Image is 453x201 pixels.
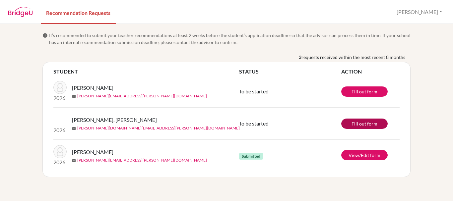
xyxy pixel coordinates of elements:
[72,152,113,160] span: [PERSON_NAME]
[53,81,67,94] img: HUANG, Allison
[239,68,341,75] th: STATUS
[49,32,411,46] span: It’s recommended to submit your teacher recommendations at least 2 weeks before the student’s app...
[53,126,96,134] p: 2026
[101,113,186,121] span: [PERSON_NAME], [PERSON_NAME]
[53,149,67,162] img: HUANG, Allison
[77,161,207,167] a: [PERSON_NAME][EMAIL_ADDRESS][PERSON_NAME][DOMAIN_NAME]
[77,93,207,99] a: [PERSON_NAME][EMAIL_ADDRESS][PERSON_NAME][DOMAIN_NAME]
[101,123,105,126] span: mail
[72,163,76,167] span: mail
[394,6,445,18] button: [PERSON_NAME]
[239,122,269,128] span: To be started
[72,84,113,92] span: [PERSON_NAME]
[102,126,244,138] a: [PERSON_NAME][DOMAIN_NAME][EMAIL_ADDRESS][PERSON_NAME][DOMAIN_NAME]
[299,54,301,61] b: 3
[239,157,263,164] span: Submitted
[301,54,405,61] span: requests received within the most recent 8 months
[53,162,67,170] p: 2026
[41,1,116,24] a: Recommendation Requests
[53,118,96,126] img: WANG, Fu-Mao
[53,94,67,102] p: 2026
[8,7,33,17] img: BridgeU logo
[341,68,400,75] th: ACTION
[341,86,388,97] a: Fill out form
[42,33,48,38] span: info
[72,94,76,98] span: mail
[341,121,388,131] a: Fill out form
[53,68,239,75] th: STUDENT
[239,88,269,94] span: To be started
[341,154,388,164] a: View/Edit form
